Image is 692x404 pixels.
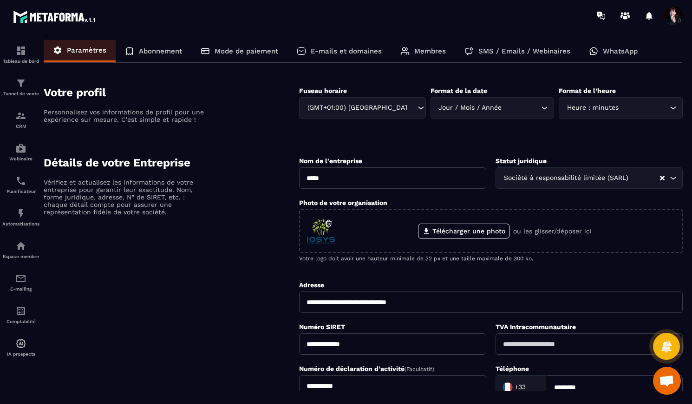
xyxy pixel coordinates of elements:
[504,103,539,113] input: Search for option
[496,167,683,189] div: Search for option
[299,281,324,289] label: Adresse
[496,375,547,399] div: Search for option
[67,46,106,54] p: Paramètres
[513,227,592,235] p: ou les glisser/déposer ici
[15,45,26,56] img: formation
[2,136,39,168] a: automationsautomationsWebinaire
[660,175,665,182] button: Clear Selected
[15,143,26,154] img: automations
[498,378,517,397] img: Country Flag
[305,103,408,113] span: (GMT+01:00) [GEOGRAPHIC_DATA]
[44,108,206,123] p: Personnalisez vos informations de profil pour une expérience sur mesure. C'est simple et rapide !
[405,366,434,372] span: (Facultatif)
[478,47,570,55] p: SMS / Emails / Webinaires
[299,323,345,331] label: Numéro SIRET
[496,365,529,372] label: Téléphone
[2,71,39,103] a: formationformationTunnel de vente
[299,97,425,119] div: Search for option
[418,224,509,238] label: Télécharger une photo
[414,47,446,55] p: Membres
[44,179,206,216] p: Vérifiez et actualisez les informations de votre entreprise pour garantir leur exactitude. Nom, f...
[502,173,630,183] span: Société à responsabilité limitée (SARL)
[299,199,387,206] label: Photo de votre organisation
[496,323,576,331] label: TVA Intracommunautaire
[2,266,39,298] a: emailemailE-mailing
[653,367,681,395] a: Ouvrir le chat
[431,87,487,94] label: Format de la date
[620,103,667,113] input: Search for option
[311,47,382,55] p: E-mails et domaines
[15,305,26,317] img: accountant
[2,156,39,161] p: Webinaire
[15,110,26,121] img: formation
[2,254,39,259] p: Espace membre
[13,8,97,25] img: logo
[2,319,39,324] p: Comptabilité
[408,103,415,113] input: Search for option
[15,175,26,186] img: scheduler
[15,240,26,252] img: automations
[299,157,362,165] label: Nom de l'entreprise
[437,103,504,113] span: Jour / Mois / Année
[2,124,39,129] p: CRM
[299,255,683,262] p: Votre logo doit avoir une hauteur minimale de 32 px et une taille maximale de 300 ko.
[559,97,683,119] div: Search for option
[565,103,620,113] span: Heure : minutes
[2,59,39,64] p: Tableau de bord
[2,298,39,331] a: accountantaccountantComptabilité
[2,233,39,266] a: automationsautomationsEspace membre
[2,286,39,291] p: E-mailing
[299,87,347,94] label: Fuseau horaire
[559,87,616,94] label: Format de l’heure
[496,157,547,165] label: Statut juridique
[2,201,39,233] a: automationsautomationsAutomatisations
[603,47,638,55] p: WhatsApp
[2,168,39,201] a: schedulerschedulerPlanificateur
[2,38,39,71] a: formationformationTableau de bord
[2,351,39,357] p: IA prospects
[431,97,555,119] div: Search for option
[139,47,182,55] p: Abonnement
[44,86,299,99] h4: Votre profil
[2,91,39,96] p: Tunnel de vente
[2,103,39,136] a: formationformationCRM
[2,221,39,226] p: Automatisations
[515,383,526,392] span: +33
[15,338,26,349] img: automations
[15,273,26,284] img: email
[630,173,659,183] input: Search for option
[215,47,278,55] p: Mode de paiement
[2,189,39,194] p: Planificateur
[15,208,26,219] img: automations
[528,380,537,394] input: Search for option
[299,365,434,372] label: Numéro de déclaration d'activité
[15,78,26,89] img: formation
[44,156,299,169] h4: Détails de votre Entreprise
